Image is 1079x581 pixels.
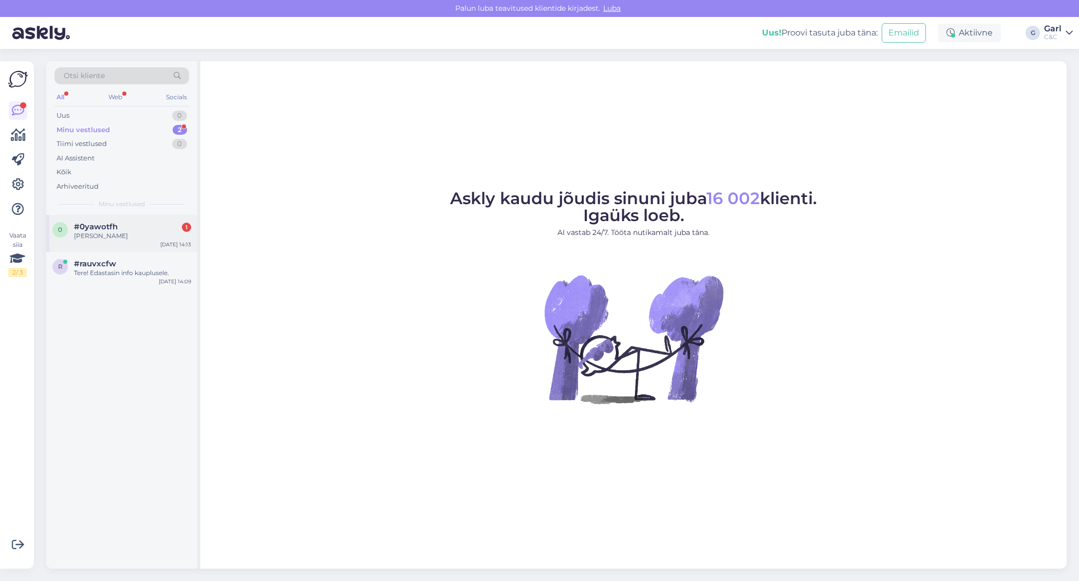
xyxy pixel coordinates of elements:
span: #0yawotfh [74,222,118,231]
span: r [58,263,63,270]
span: 16 002 [706,188,760,208]
div: Tere! Edastasin info kauplusele. [74,268,191,278]
div: [PERSON_NAME] [74,231,191,241]
div: Minu vestlused [57,125,110,135]
div: G [1026,26,1040,40]
div: 2 / 3 [8,268,27,277]
div: 0 [172,111,187,121]
span: #rauvxcfw [74,259,116,268]
div: 2 [173,125,187,135]
div: 0 [172,139,187,149]
a: GarlC&C [1044,25,1073,41]
span: Minu vestlused [99,199,145,209]
div: All [54,90,66,104]
span: 0 [58,226,62,233]
b: Uus! [762,28,782,38]
div: Web [106,90,124,104]
div: Proovi tasuta juba täna: [762,27,878,39]
div: Garl [1044,25,1062,33]
img: Askly Logo [8,69,28,89]
div: Vaata siia [8,231,27,277]
div: Tiimi vestlused [57,139,107,149]
div: AI Assistent [57,153,95,164]
div: Aktiivne [938,24,1001,42]
span: Otsi kliente [64,70,105,81]
div: 1 [182,223,191,232]
div: [DATE] 14:09 [159,278,191,285]
div: Kõik [57,167,71,177]
img: No Chat active [541,246,726,431]
div: Arhiveeritud [57,181,99,192]
p: AI vastab 24/7. Tööta nutikamalt juba täna. [450,227,817,238]
button: Emailid [882,23,926,43]
div: C&C [1044,33,1062,41]
span: Askly kaudu jõudis sinuni juba klienti. Igaüks loeb. [450,188,817,225]
div: Uus [57,111,69,121]
div: [DATE] 14:13 [160,241,191,248]
span: Luba [600,4,624,13]
div: Socials [164,90,189,104]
